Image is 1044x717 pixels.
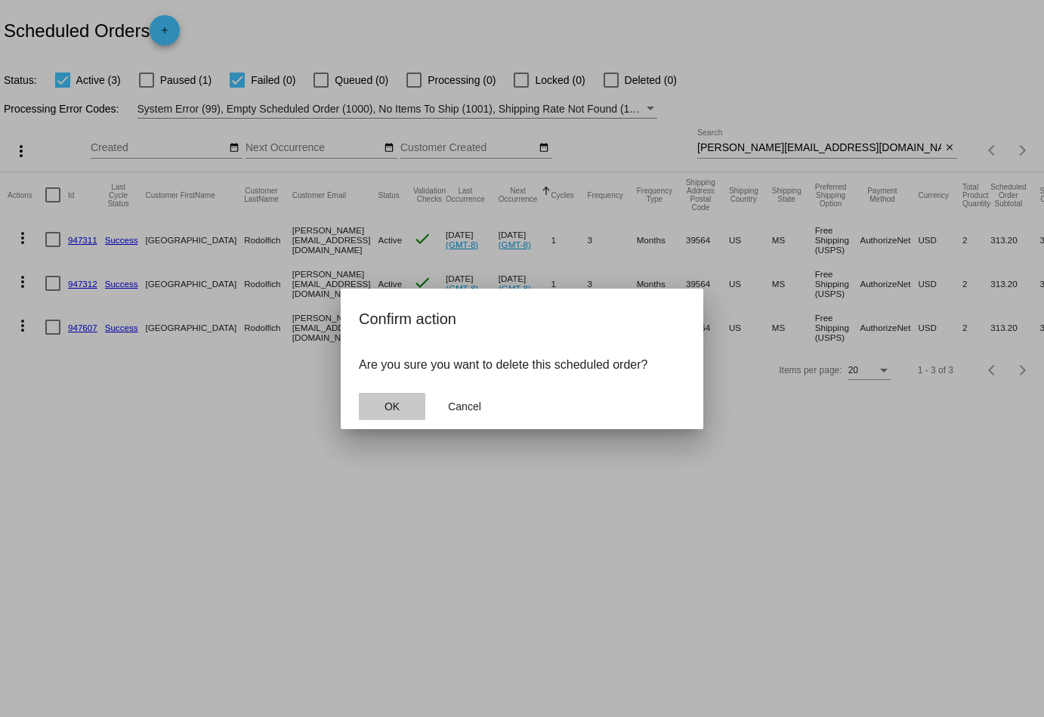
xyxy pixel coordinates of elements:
h2: Confirm action [359,307,685,331]
p: Are you sure you want to delete this scheduled order? [359,358,685,372]
span: OK [385,400,400,413]
span: Cancel [448,400,481,413]
button: Close dialog [431,393,498,420]
button: Close dialog [359,393,425,420]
